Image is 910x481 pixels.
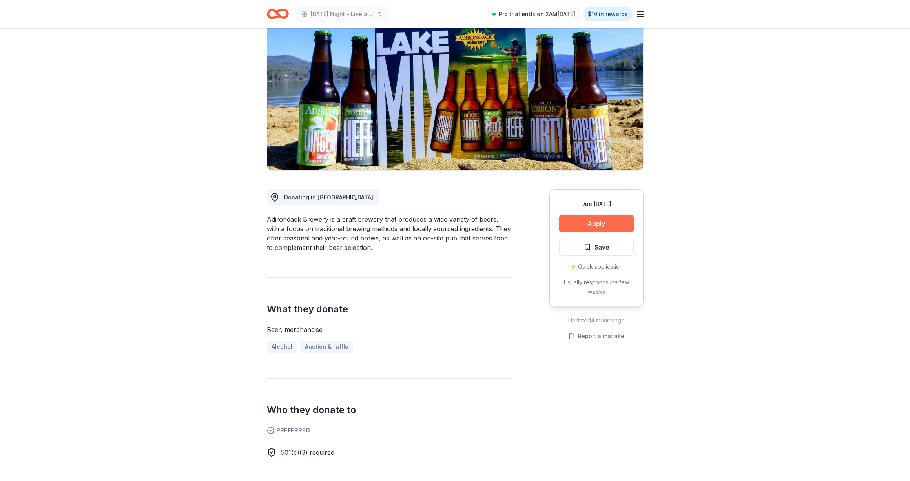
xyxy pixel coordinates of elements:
img: Image for Adirondack Brewery [267,20,643,170]
div: Usually responds in a few weeks [559,278,634,297]
div: Updated 4 months ago [549,316,644,325]
a: Auction & raffle [300,341,353,353]
button: Apply [559,215,634,232]
span: Pro trial ends on 2AM[DATE] [499,9,575,19]
a: Pro trial ends on 2AM[DATE] [488,8,580,20]
span: Preferred [267,426,512,435]
button: Report a mistake [569,332,624,341]
span: [DATE] Night - Live at the Library! [311,9,374,19]
div: Due [DATE] [559,199,634,209]
span: 501(c)(3) required [281,448,334,456]
div: Adirondack Brewery is a craft brewery that produces a wide variety of beers, with a focus on trad... [267,215,512,252]
a: $10 in rewards [583,7,633,21]
a: Home [267,5,289,23]
a: Alcohol [267,341,297,353]
button: Save [559,239,634,256]
span: Donating in [GEOGRAPHIC_DATA] [284,194,373,200]
span: Save [595,242,609,252]
button: [DATE] Night - Live at the Library! [295,6,389,22]
div: ⚡️ Quick application [559,262,634,271]
div: Beer, merchandise [267,325,512,334]
h2: Who they donate to [267,404,512,416]
h2: What they donate [267,303,512,315]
